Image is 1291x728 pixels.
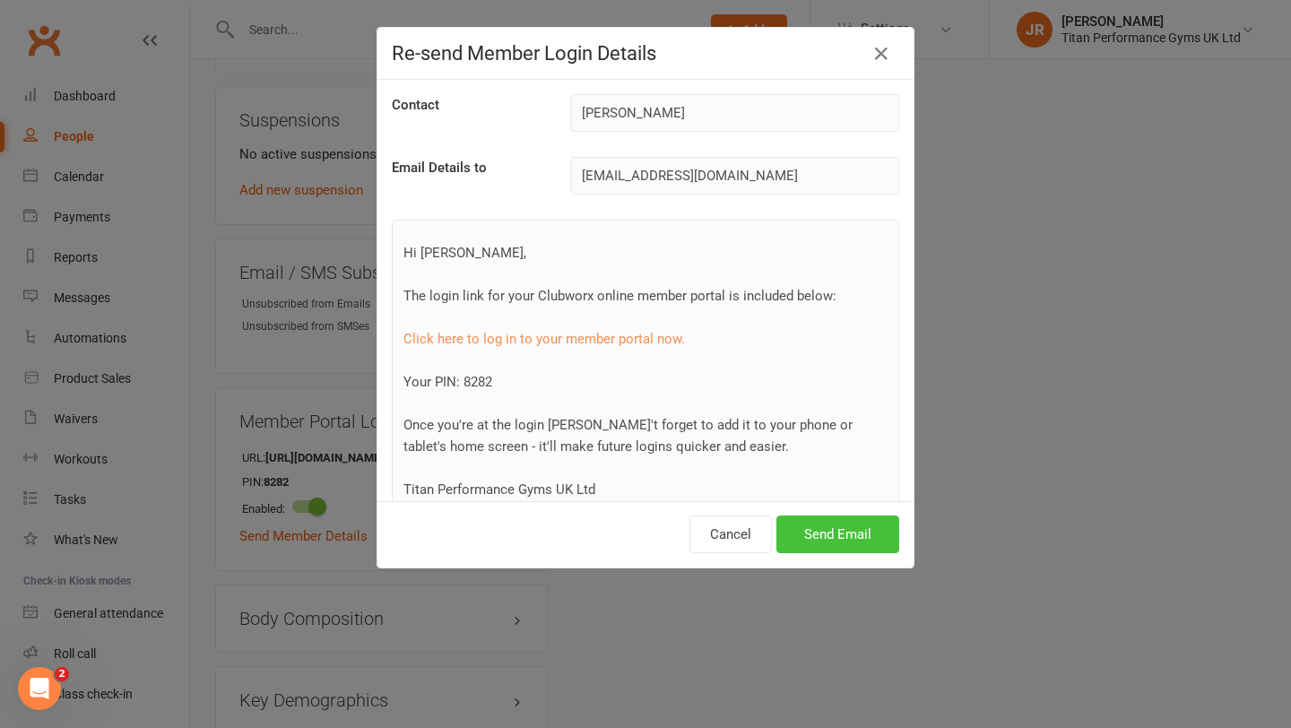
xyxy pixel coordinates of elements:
[689,516,772,553] button: Cancel
[403,374,492,390] span: Your PIN: 8282
[18,667,61,710] iframe: Intercom live chat
[403,331,685,347] a: Click here to log in to your member portal now.
[55,667,69,681] span: 2
[392,157,487,178] label: Email Details to
[392,42,899,65] h4: Re-send Member Login Details
[403,245,526,261] span: Hi [PERSON_NAME],
[403,288,836,304] span: The login link for your Clubworx online member portal is included below:
[867,39,896,68] button: Close
[403,417,853,455] span: Once you're at the login [PERSON_NAME]'t forget to add it to your phone or tablet's home screen -...
[392,94,439,116] label: Contact
[403,481,595,498] span: Titan Performance Gyms UK Ltd
[776,516,899,553] button: Send Email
